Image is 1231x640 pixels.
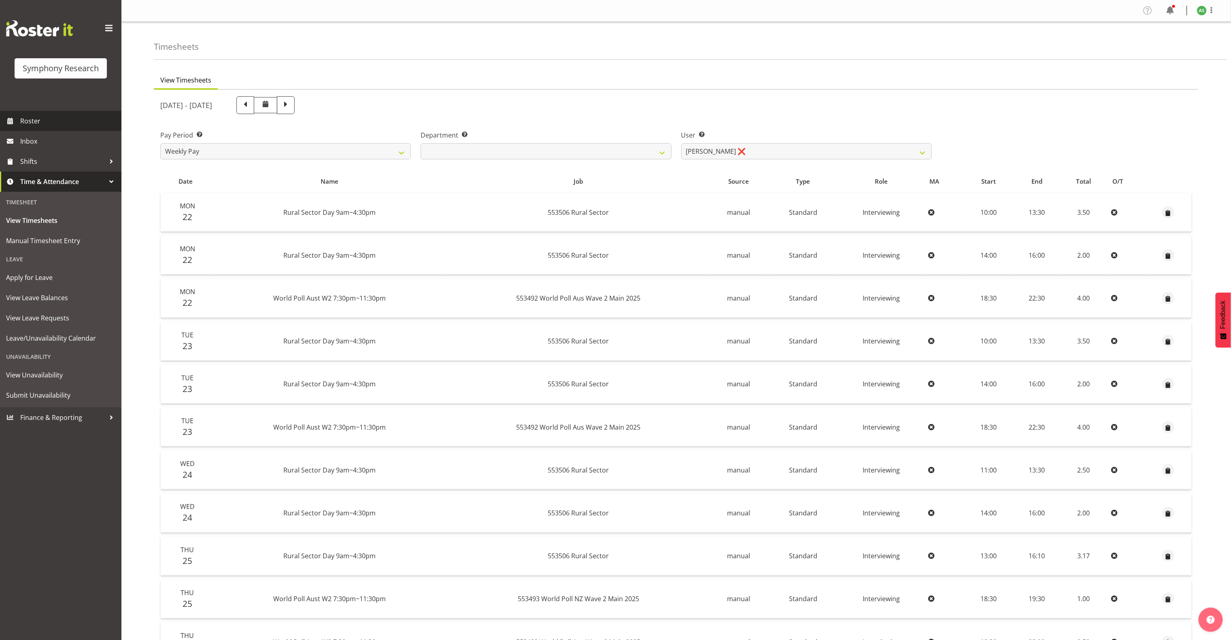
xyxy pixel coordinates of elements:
span: Rural Sector Day 9am~4:30pm [283,337,376,345]
span: 553506 Rural Sector [548,509,609,517]
span: Date [179,177,193,186]
span: MA [930,177,940,186]
span: manual [727,251,750,260]
label: Pay Period [160,130,411,140]
td: 4.00 [1060,279,1108,318]
td: Standard [768,494,838,532]
td: 3.50 [1060,193,1108,232]
td: 14:00 [963,365,1014,404]
span: Mon [180,201,195,210]
td: 16:00 [1014,236,1060,275]
td: Standard [768,451,838,490]
span: Role [875,177,888,186]
td: 11:00 [963,451,1014,490]
td: 10:00 [963,322,1014,361]
span: Shifts [20,155,105,167]
span: World Poll Aust W2 7:30pm~11:30pm [273,594,386,603]
span: Apply for Leave [6,271,115,284]
span: View Unavailability [6,369,115,381]
span: View Leave Balances [6,292,115,304]
td: 16:00 [1014,365,1060,404]
td: 4.00 [1060,408,1108,447]
span: Leave/Unavailability Calendar [6,332,115,344]
td: 13:30 [1014,451,1060,490]
td: 1.00 [1060,580,1108,619]
span: Tue [181,331,193,339]
td: 14:00 [963,494,1014,532]
span: Finance & Reporting [20,411,105,424]
a: View Leave Requests [2,308,119,328]
span: Thu [181,588,194,597]
span: Mon [180,287,195,296]
a: Submit Unavailability [2,385,119,405]
span: Feedback [1220,301,1227,329]
td: 14:00 [963,236,1014,275]
h5: [DATE] - [DATE] [160,101,212,110]
span: Submit Unavailability [6,389,115,401]
span: Start [981,177,996,186]
span: 553506 Rural Sector [548,466,609,475]
span: manual [727,294,750,303]
img: help-xxl-2.png [1207,616,1215,624]
td: 2.00 [1060,365,1108,404]
div: Unavailability [2,348,119,365]
span: Wed [180,459,195,468]
span: Inbox [20,135,117,147]
span: 553506 Rural Sector [548,337,609,345]
span: manual [727,208,750,217]
span: Rural Sector Day 9am~4:30pm [283,466,376,475]
span: 24 [183,512,192,523]
span: Total [1076,177,1091,186]
span: Rural Sector Day 9am~4:30pm [283,551,376,560]
span: Interviewing [863,423,900,432]
td: 2.50 [1060,451,1108,490]
span: Manual Timesheet Entry [6,235,115,247]
span: manual [727,594,750,603]
td: 16:00 [1014,494,1060,532]
span: Roster [20,115,117,127]
td: 22:30 [1014,279,1060,318]
h4: Timesheets [154,42,199,51]
span: Wed [180,502,195,511]
span: 25 [183,598,192,609]
td: 2.00 [1060,236,1108,275]
span: 23 [183,383,192,394]
a: View Unavailability [2,365,119,385]
span: End [1031,177,1042,186]
div: Leave [2,251,119,267]
span: Rural Sector Day 9am~4:30pm [283,379,376,388]
td: 18:30 [963,279,1014,318]
span: 553492 World Poll Aus Wave 2 Main 2025 [517,294,641,303]
td: Standard [768,236,838,275]
label: Department [421,130,671,140]
td: 10:00 [963,193,1014,232]
span: Thu [181,631,194,640]
span: Interviewing [863,466,900,475]
span: Interviewing [863,594,900,603]
span: manual [727,423,750,432]
span: Job [574,177,583,186]
span: Type [796,177,810,186]
span: manual [727,379,750,388]
td: 18:30 [963,408,1014,447]
td: Standard [768,193,838,232]
span: Interviewing [863,337,900,345]
span: 553492 World Poll Aus Wave 2 Main 2025 [517,423,641,432]
span: Mon [180,244,195,253]
span: 23 [183,340,192,352]
span: manual [727,337,750,345]
span: Interviewing [863,379,900,388]
div: Timesheet [2,194,119,210]
a: Manual Timesheet Entry [2,231,119,251]
td: Standard [768,365,838,404]
span: Interviewing [863,509,900,517]
span: Source [728,177,749,186]
a: Leave/Unavailability Calendar [2,328,119,348]
span: World Poll Aust W2 7:30pm~11:30pm [273,423,386,432]
td: 18:30 [963,580,1014,619]
span: 553493 World Poll NZ Wave 2 Main 2025 [518,594,639,603]
a: View Leave Balances [2,288,119,308]
span: 25 [183,555,192,566]
td: 19:30 [1014,580,1060,619]
td: 13:00 [963,537,1014,576]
